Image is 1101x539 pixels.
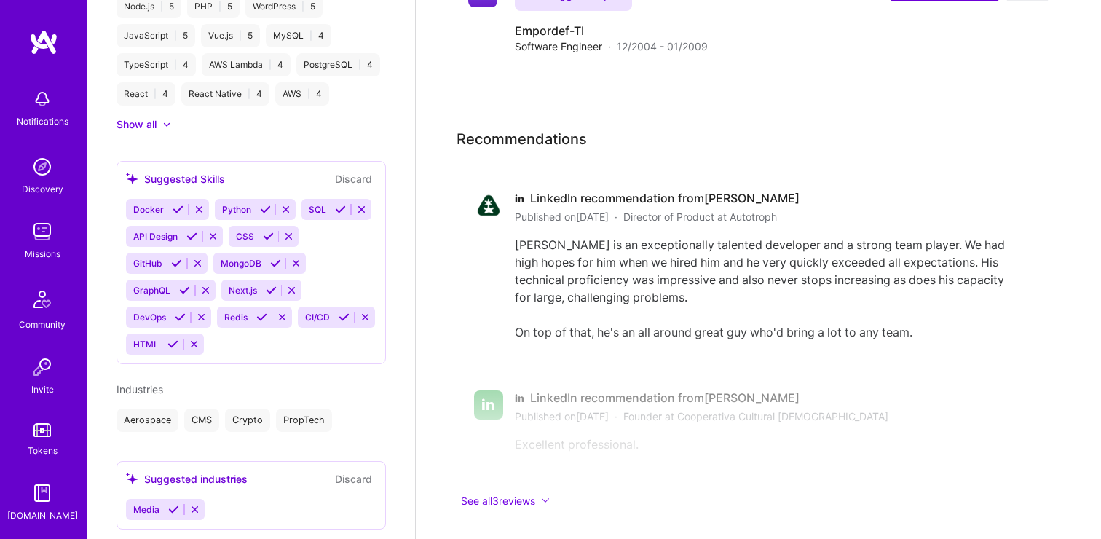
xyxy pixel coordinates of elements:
[174,59,177,71] span: |
[608,39,611,54] span: ·
[229,285,257,296] span: Next.js
[186,231,197,242] i: Accept
[615,409,617,424] span: ·
[126,473,138,485] i: icon SuggestedTeams
[28,443,58,458] div: Tokens
[179,285,190,296] i: Accept
[175,312,186,323] i: Accept
[615,209,617,224] span: ·
[133,339,159,350] span: HTML
[33,423,51,437] img: tokens
[117,24,195,47] div: JavaScript 5
[133,258,162,269] span: GitHub
[225,409,270,432] div: Crypto
[133,504,159,515] span: Media
[28,152,57,181] img: discovery
[277,312,288,323] i: Reject
[358,59,361,71] span: |
[202,53,291,76] div: AWS Lambda 4
[192,258,203,269] i: Reject
[167,339,178,350] i: Accept
[474,390,503,420] div: in
[17,114,68,129] div: Notifications
[126,171,225,186] div: Suggested Skills
[515,409,609,424] span: Published on [DATE]
[31,382,54,397] div: Invite
[189,339,200,350] i: Reject
[275,82,329,106] div: AWS 4
[356,204,367,215] i: Reject
[335,204,346,215] i: Accept
[28,353,57,382] img: Invite
[239,30,242,42] span: |
[133,231,178,242] span: API Design
[331,471,376,487] button: Discard
[309,30,312,42] span: |
[270,258,281,269] i: Accept
[221,258,261,269] span: MongoDB
[184,409,219,432] div: CMS
[25,246,60,261] div: Missions
[171,258,182,269] i: Accept
[515,390,524,406] span: in
[269,59,272,71] span: |
[194,204,205,215] i: Reject
[201,24,260,47] div: Vue.js 5
[28,217,57,246] img: teamwork
[28,84,57,114] img: bell
[301,1,304,12] span: |
[19,317,66,332] div: Community
[515,236,1022,341] div: [PERSON_NAME] is an exceptionally talented developer and a strong team player. We had high hopes ...
[515,39,602,54] span: Software Engineer
[222,204,251,215] span: Python
[266,285,277,296] i: Accept
[117,53,196,76] div: TypeScript 4
[474,191,503,220] img: Autotroph logo
[515,436,1022,453] div: Excellent professional.
[117,82,175,106] div: React 4
[360,312,371,323] i: Reject
[286,285,297,296] i: Reject
[218,1,221,12] span: |
[283,231,294,242] i: Reject
[25,282,60,317] img: Community
[133,285,170,296] span: GraphQL
[339,312,350,323] i: Accept
[515,23,708,39] h4: Empordef-TI
[331,170,376,187] button: Discard
[208,231,218,242] i: Reject
[133,312,166,323] span: DevOps
[181,82,269,106] div: React Native 4
[133,204,164,215] span: Docker
[196,312,207,323] i: Reject
[126,173,138,185] i: icon SuggestedTeams
[29,29,58,55] img: logo
[260,204,271,215] i: Accept
[117,383,163,396] span: Industries
[530,390,800,406] span: LinkedIn recommendation from [PERSON_NAME]
[457,128,587,150] span: Recommendations
[117,409,178,432] div: Aerospace
[617,39,708,54] span: 12/2004 - 01/2009
[296,53,380,76] div: PostgreSQL 4
[126,471,248,487] div: Suggested industries
[263,231,274,242] i: Accept
[457,492,1039,509] button: See all3reviews
[515,191,524,206] span: in
[266,24,331,47] div: MySQL 4
[168,504,179,515] i: Accept
[623,209,777,224] span: Director of Product at Autotroph
[22,181,63,197] div: Discovery
[305,312,330,323] span: CI/CD
[530,191,800,206] span: LinkedIn recommendation from [PERSON_NAME]
[256,312,267,323] i: Accept
[248,88,250,100] span: |
[623,409,888,424] span: Founder at Cooperativa Cultural [DEMOGRAPHIC_DATA]
[276,409,332,432] div: PropTech
[280,204,291,215] i: Reject
[307,88,310,100] span: |
[160,1,163,12] span: |
[189,504,200,515] i: Reject
[515,209,609,224] span: Published on [DATE]
[117,117,157,132] div: Show all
